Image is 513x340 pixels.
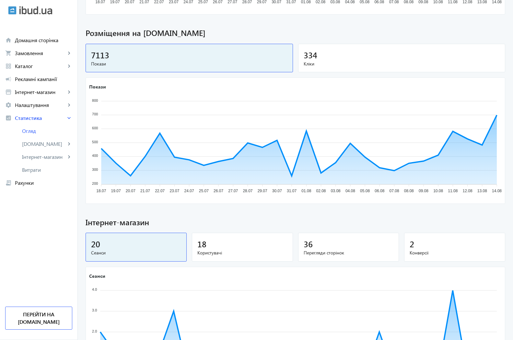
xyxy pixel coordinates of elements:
[89,84,106,90] text: Покази
[5,307,72,330] a: Перейти на [DOMAIN_NAME]
[92,308,97,312] tspan: 3.0
[19,6,52,15] img: ibud_text.svg
[243,189,252,193] tspan: 28.07
[22,167,72,173] span: Витрати
[66,141,72,147] mat-icon: keyboard_arrow_right
[96,189,106,193] tspan: 18.07
[304,50,317,60] span: 334
[15,102,66,108] span: Налаштування
[419,189,428,193] tspan: 09.08
[492,189,502,193] tspan: 14.08
[89,273,105,279] text: Сеанси
[15,180,72,186] span: Рахунки
[410,250,500,256] span: Конверсії
[390,189,399,193] tspan: 07.08
[5,76,12,82] mat-icon: campaign
[92,154,98,158] tspan: 400
[272,189,282,193] tspan: 30.07
[463,189,472,193] tspan: 12.08
[22,128,72,134] span: Огляд
[92,168,98,171] tspan: 300
[360,189,370,193] tspan: 05.08
[111,189,121,193] tspan: 19.07
[15,89,66,95] span: Інтернет-магазин
[126,189,135,193] tspan: 20.07
[5,37,12,43] mat-icon: home
[258,189,267,193] tspan: 29.07
[5,115,12,121] mat-icon: analytics
[287,189,297,193] tspan: 31.07
[304,250,394,256] span: Перегляди сторінок
[92,287,97,291] tspan: 4.0
[66,89,72,95] mat-icon: keyboard_arrow_right
[8,6,17,15] img: ibud.svg
[477,189,487,193] tspan: 13.08
[92,182,98,185] tspan: 200
[228,189,238,193] tspan: 27.07
[199,189,209,193] tspan: 25.07
[91,250,181,256] span: Сеанси
[155,189,165,193] tspan: 22.07
[448,189,458,193] tspan: 11.08
[140,189,150,193] tspan: 21.07
[331,189,341,193] tspan: 03.08
[197,239,206,249] span: 18
[404,189,414,193] tspan: 08.08
[92,140,98,144] tspan: 500
[5,180,12,186] mat-icon: receipt_long
[345,189,355,193] tspan: 04.08
[66,154,72,160] mat-icon: keyboard_arrow_right
[5,89,12,95] mat-icon: storefront
[66,115,72,121] mat-icon: keyboard_arrow_right
[184,189,194,193] tspan: 24.07
[15,50,66,56] span: Замовлення
[15,37,72,43] span: Домашня сторінка
[197,250,287,256] span: Користувачі
[410,239,414,249] span: 2
[304,239,313,249] span: 36
[15,63,66,69] span: Каталог
[301,189,311,193] tspan: 01.08
[92,329,97,333] tspan: 2.0
[316,189,326,193] tspan: 02.08
[92,112,98,116] tspan: 700
[15,76,72,82] span: Рекламні кампанії
[169,189,179,193] tspan: 23.07
[66,63,72,69] mat-icon: keyboard_arrow_right
[66,50,72,56] mat-icon: keyboard_arrow_right
[375,189,384,193] tspan: 06.08
[5,63,12,69] mat-icon: grid_view
[66,102,72,108] mat-icon: keyboard_arrow_right
[22,154,66,160] span: Інтернет-магазин
[5,102,12,108] mat-icon: settings
[91,239,100,249] span: 20
[5,50,12,56] mat-icon: shopping_cart
[214,189,223,193] tspan: 26.07
[91,61,287,67] span: Покази
[92,99,98,102] tspan: 800
[22,141,66,147] span: [DOMAIN_NAME]
[86,28,505,39] span: Розміщення на [DOMAIN_NAME]
[92,126,98,130] tspan: 600
[433,189,443,193] tspan: 10.08
[15,115,66,121] span: Статистика
[86,217,505,228] span: Інтернет-магазин
[91,50,109,60] span: 7113
[304,61,500,67] span: Кліки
